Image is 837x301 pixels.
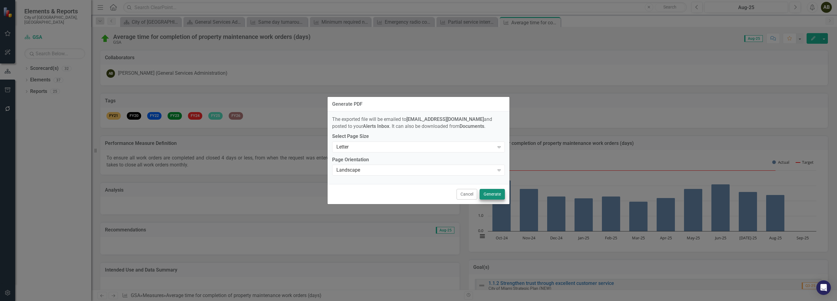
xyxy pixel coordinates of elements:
[336,167,494,174] div: Landscape
[363,123,389,129] strong: Alerts Inbox
[336,143,494,150] div: Letter
[332,133,505,140] label: Select Page Size
[406,116,484,122] strong: [EMAIL_ADDRESS][DOMAIN_NAME]
[816,280,831,295] div: Open Intercom Messenger
[332,101,363,107] div: Generate PDF
[457,189,477,200] button: Cancel
[332,116,492,129] span: The exported file will be emailed to and posted to your . It can also be downloaded from .
[460,123,484,129] strong: Documents
[480,189,505,200] button: Generate
[332,156,505,163] label: Page Orientation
